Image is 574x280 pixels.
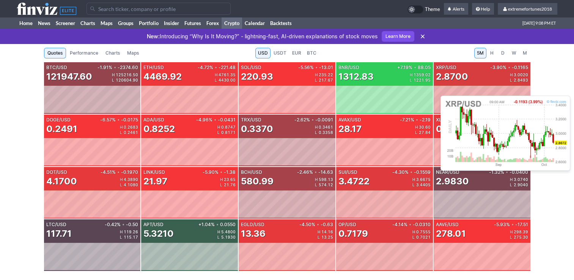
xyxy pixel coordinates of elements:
[434,167,530,219] a: NEAR/USD-1.32%•-0.04002.9830H3.0740L2.9040
[239,62,335,114] a: SOL/USD-5.56%•-13.01220.93H235.22L217.67
[241,71,273,83] div: 220.93
[143,65,196,70] div: ETH/USD
[124,178,138,181] span: 4.3890
[477,49,484,57] span: 5M
[116,73,138,77] span: 125216.50
[114,65,116,70] span: •
[487,48,497,58] a: H
[315,183,319,187] span: L
[436,123,467,135] div: 0.3861
[444,3,468,15] a: Alerts
[220,170,222,175] span: •
[124,183,138,187] span: 4.1080
[338,170,391,175] div: SUI/USD
[321,230,333,234] span: 14.16
[46,228,72,240] div: 117.71
[103,222,138,227] div: -0.42% -0.50
[289,48,304,58] a: EUR
[143,71,182,83] div: 4469.92
[197,222,236,227] div: +1.04% 0.0550
[514,73,528,77] span: 3.0020
[510,235,514,239] span: L
[296,170,333,175] div: -2.46% -14.63
[319,178,333,181] span: 598.13
[46,170,99,175] div: DOT/USD
[44,167,141,219] a: DOT/USD-4.51%•-0.19704.1700H4.3890L4.1080
[508,65,510,70] span: •
[17,17,35,29] a: Home
[46,118,99,122] div: DOGE/USD
[99,170,138,175] div: -4.51% -0.1970
[319,125,333,129] span: 0.3461
[321,235,333,239] span: 13.25
[124,131,138,134] span: 0.2461
[510,230,514,234] span: H
[124,230,138,234] span: 119.26
[317,222,319,227] span: •
[434,219,530,271] a: AAVE/USD-5.93%•-17.51278.01H298.39L275.30
[195,118,236,122] div: -4.96% -0.0431
[336,219,433,271] a: OP/USD-4.14%•-0.03100.7179H0.7555L0.7021
[338,123,362,135] div: 28.17
[143,222,197,227] div: APT/USD
[215,65,217,70] span: •
[514,178,528,181] span: 3.0740
[115,17,136,29] a: Groups
[86,3,231,15] input: Search
[419,131,431,134] span: 27.84
[510,78,514,82] span: L
[315,65,318,70] span: •
[220,183,224,187] span: L
[102,48,123,58] a: Charts
[318,235,321,239] span: L
[509,48,519,58] a: W
[514,235,528,239] span: 275.30
[255,48,270,58] a: USD
[267,17,294,29] a: Backtests
[143,228,174,240] div: 5.3210
[488,170,528,175] div: -1.32% -0.0400
[415,125,419,129] span: H
[216,222,219,227] span: •
[511,49,517,57] span: W
[219,73,236,77] span: 4761.35
[44,62,141,114] a: BTC/USD-1.91%•-2374.60121947.60H125216.50L120604.90
[510,178,514,181] span: H
[500,49,506,57] span: D
[44,48,66,58] a: Quotes
[318,230,321,234] span: H
[221,131,236,134] span: 0.8171
[304,48,319,58] a: BTC
[415,131,419,134] span: L
[510,183,514,187] span: L
[436,71,468,83] div: 2.8700
[489,49,495,57] span: H
[214,118,216,122] span: •
[489,65,528,70] div: -3.90% -0.1165
[241,170,296,175] div: BCH/USD
[436,175,469,187] div: 2.9830
[425,5,440,14] span: Theme
[315,73,319,77] span: H
[120,131,124,134] span: L
[120,230,124,234] span: H
[112,73,116,77] span: H
[120,178,124,181] span: H
[239,219,335,271] a: EGLD/USD-4.50%•-0.6313.36H14.16L13.25
[338,228,368,240] div: 0.7179
[120,235,124,239] span: L
[510,73,514,77] span: H
[412,183,416,187] span: L
[116,78,138,82] span: 120604.90
[120,183,124,187] span: L
[147,33,160,39] span: New:
[414,73,431,77] span: 1359.02
[217,230,221,234] span: H
[522,49,528,57] span: M
[414,65,416,70] span: •
[444,99,567,167] img: chart.ashx
[338,175,370,187] div: 3.4722
[416,178,431,181] span: 3.6675
[44,115,141,166] a: DOGE/USD-6.57%•-0.01750.2491H0.2683L0.2461
[293,118,333,122] div: -2.62% -0.0091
